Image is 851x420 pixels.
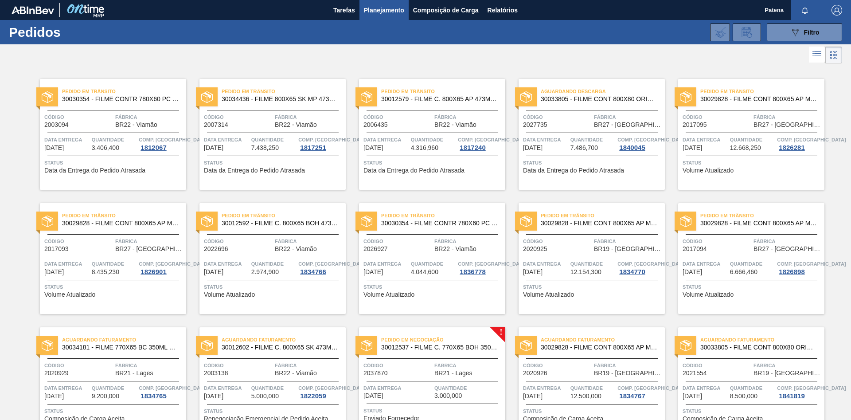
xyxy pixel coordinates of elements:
span: Comp. Carga [298,384,367,393]
span: 30029828 - FILME CONT 800X65 AP MP 473 C12 429 [700,220,817,227]
div: Solicitação de Revisão de Pedidos [733,24,761,41]
span: Data entrega [523,384,568,393]
span: Quantidade [730,384,775,393]
span: Comp. Carga [617,384,686,393]
span: Quantidade [434,384,503,393]
button: Filtro [767,24,842,41]
span: Fábrica [753,113,822,122]
span: Código [204,113,273,122]
img: status [520,340,532,351]
span: Quantidade [92,384,137,393]
a: Comp. [GEOGRAPHIC_DATA]1826901 [139,259,184,275]
span: 7.486,700 [570,145,598,151]
span: Data entrega [44,135,90,144]
span: BR19 - Nova Rio [594,370,663,377]
img: status [361,216,372,227]
div: 1817240 [458,144,487,151]
span: 06/10/2025 [204,393,223,400]
img: TNhmsLtSVTkK8tSr43FrP2fwEKptu5GPRR3wAAAABJRU5ErkJggg== [12,6,54,14]
span: Aguardando Faturamento [541,335,665,344]
span: Código [363,237,432,246]
span: Status [204,407,344,416]
img: status [42,91,53,103]
span: Volume Atualizado [204,291,255,298]
div: 1840045 [617,144,647,151]
span: Relatórios [488,5,518,16]
span: Quantidade [570,135,616,144]
span: BR22 - Viamão [275,246,317,252]
span: Fábrica [434,113,503,122]
a: statusPedido em Trânsito30029828 - FILME CONT 800X65 AP MP 473 C12 429Código2017095FábricaBR27 - ... [665,79,824,190]
span: 3.000,000 [434,393,462,399]
span: 12.668,250 [730,145,761,151]
span: 23/09/2025 [44,145,64,151]
span: Aguardando Descarga [541,87,665,96]
span: BR19 - Nova Rio [594,246,663,252]
span: Quantidade [92,259,137,268]
a: statusPedido em Trânsito30012579 - FILME C. 800X65 AP 473ML C12 429Código2006435FábricaBR22 - Via... [346,79,505,190]
span: Pedido em Trânsito [381,87,505,96]
span: 2021554 [683,370,707,377]
span: BR21 - Lages [434,370,472,377]
span: Aguardando Faturamento [62,335,186,344]
span: 2.974,900 [251,269,279,275]
span: Código [204,237,273,246]
span: 2007314 [204,122,228,128]
span: Quantidade [251,135,297,144]
a: statusAguardando Descarga30033805 - FILME CONT 800X80 ORIG 473 MP C12 429Código2027735FábricaBR27... [505,79,665,190]
span: 09/10/2025 [363,393,383,399]
div: Visão em Lista [809,47,825,63]
span: 25/09/2025 [363,269,383,275]
span: 4.044,600 [411,269,438,275]
span: Volume Atualizado [683,167,734,174]
span: Quantidade [411,135,456,144]
span: Data entrega [204,384,249,393]
span: 30029828 - FILME CONT 800X65 AP MP 473 C12 429 [62,220,179,227]
img: status [520,216,532,227]
span: Código [363,113,432,122]
span: Código [204,361,273,370]
span: 30012592 - FILME C. 800X65 BOH 473ML C12 429 [222,220,339,227]
h1: Pedidos [9,27,141,37]
span: 30034436 - FILME 800X65 SK MP 473ML C12 [222,96,339,102]
span: 8.500,000 [730,393,757,400]
span: Código [363,361,432,370]
span: BR27 - Nova Minas [594,122,663,128]
span: Quantidade [251,259,297,268]
a: statusPedido em Trânsito30030354 - FILME CONTR 780X60 PC LT350 NIV24Código2026927FábricaBR22 - Vi... [346,203,505,314]
span: 30012602 - FILME C. 800X65 SK 473ML C12 429 [222,344,339,351]
span: Fábrica [434,237,503,246]
span: Quantidade [92,135,137,144]
span: BR27 - Nova Minas [115,246,184,252]
span: Data da Entrega do Pedido Atrasada [44,167,145,174]
span: 30029828 - FILME CONT 800X65 AP MP 473 C12 429 [541,344,658,351]
div: 1836778 [458,268,487,275]
span: Quantidade [730,135,775,144]
span: Fábrica [594,361,663,370]
span: Status [363,283,503,291]
span: Planejamento [364,5,404,16]
a: Comp. [GEOGRAPHIC_DATA]1834767 [617,384,663,400]
div: 1826898 [777,268,806,275]
span: 2017094 [683,246,707,252]
a: Comp. [GEOGRAPHIC_DATA]1826898 [777,259,822,275]
div: 1812067 [139,144,168,151]
div: 1834767 [617,393,647,400]
span: Status [683,407,822,416]
div: 1834765 [139,393,168,400]
span: 27/09/2025 [683,269,702,275]
span: Data entrega [204,135,249,144]
a: statusPedido em Trânsito30029828 - FILME CONT 800X65 AP MP 473 C12 429Código2017094FábricaBR27 - ... [665,203,824,314]
span: 26/09/2025 [523,269,543,275]
a: Comp. [GEOGRAPHIC_DATA]1812067 [139,135,184,151]
span: Comp. Carga [139,135,207,144]
span: Fábrica [115,113,184,122]
span: Status [44,407,184,416]
img: status [680,340,691,351]
span: 7.438,250 [251,145,279,151]
a: Comp. [GEOGRAPHIC_DATA]1834766 [298,259,344,275]
span: Comp. Carga [617,259,686,268]
img: status [42,216,53,227]
div: 1841819 [777,393,806,400]
span: Aguardando Faturamento [700,335,824,344]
